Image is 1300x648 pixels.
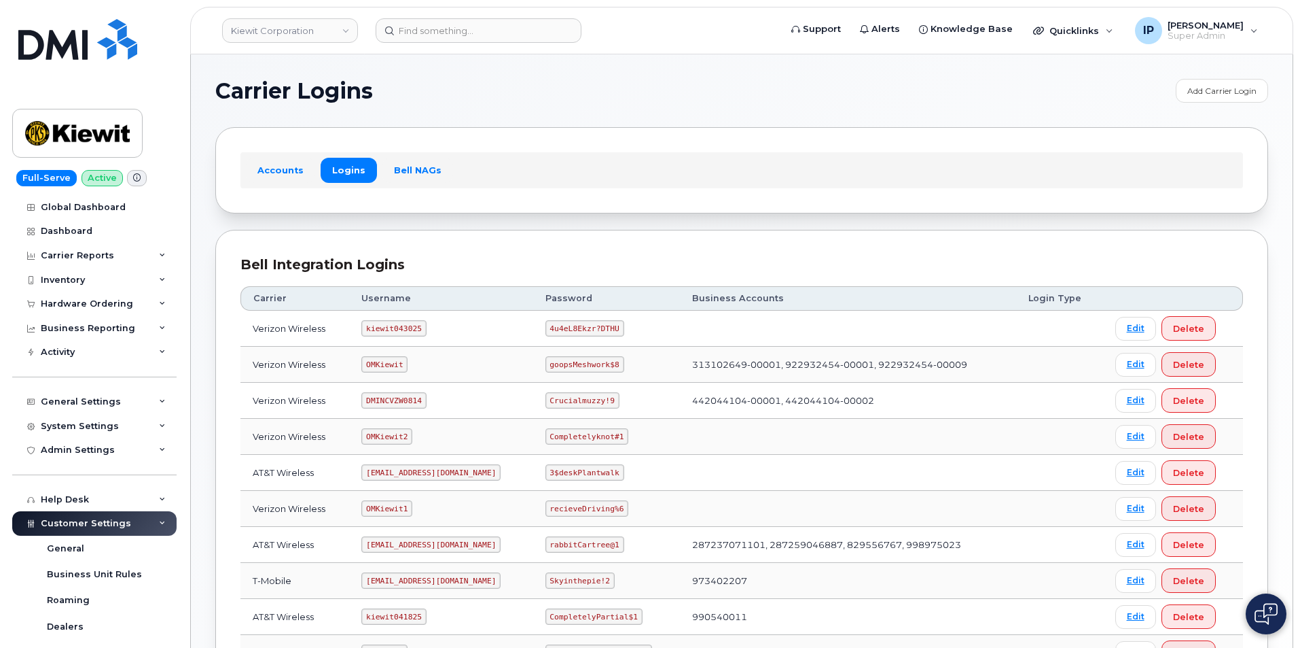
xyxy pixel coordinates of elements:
code: CompletelyPartial$1 [545,609,643,625]
code: OMKiewit1 [361,500,412,517]
button: Delete [1161,352,1216,377]
td: AT&T Wireless [240,455,349,491]
code: Skyinthepie!2 [545,573,615,589]
img: Open chat [1254,603,1278,625]
code: Completelyknot#1 [545,428,629,445]
td: 973402207 [680,563,1016,599]
th: Username [349,286,532,311]
span: Delete [1173,575,1204,587]
a: Accounts [246,158,315,182]
span: Delete [1173,430,1204,443]
button: Delete [1161,532,1216,557]
code: 4u4eL8Ekzr?DTHU [545,320,624,337]
code: Crucialmuzzy!9 [545,392,619,409]
td: 442044104-00001, 442044104-00002 [680,383,1016,419]
td: Verizon Wireless [240,311,349,347]
th: Business Accounts [680,286,1016,311]
code: kiewit043025 [361,320,426,337]
span: Carrier Logins [215,81,373,101]
code: DMINCVZW0814 [361,392,426,409]
th: Login Type [1016,286,1103,311]
span: Delete [1173,394,1204,407]
td: AT&T Wireless [240,599,349,635]
td: Verizon Wireless [240,419,349,455]
a: Edit [1115,425,1156,449]
div: Bell Integration Logins [240,255,1243,275]
a: Edit [1115,389,1156,413]
a: Edit [1115,353,1156,377]
span: Delete [1173,322,1204,335]
td: Verizon Wireless [240,383,349,419]
td: Verizon Wireless [240,491,349,527]
a: Add Carrier Login [1176,79,1268,103]
button: Delete [1161,316,1216,341]
code: [EMAIL_ADDRESS][DOMAIN_NAME] [361,464,501,481]
code: 3$deskPlantwalk [545,464,624,481]
button: Delete [1161,568,1216,593]
a: Edit [1115,569,1156,593]
td: Verizon Wireless [240,347,349,383]
th: Password [533,286,680,311]
a: Edit [1115,461,1156,485]
th: Carrier [240,286,349,311]
a: Edit [1115,533,1156,557]
code: [EMAIL_ADDRESS][DOMAIN_NAME] [361,573,501,589]
a: Logins [321,158,377,182]
span: Delete [1173,502,1204,515]
span: Delete [1173,466,1204,479]
a: Bell NAGs [382,158,453,182]
button: Delete [1161,424,1216,449]
button: Delete [1161,460,1216,485]
code: OMKiewit [361,356,408,373]
a: Edit [1115,605,1156,629]
td: 990540011 [680,599,1016,635]
code: kiewit041825 [361,609,426,625]
td: 287237071101, 287259046887, 829556767, 998975023 [680,527,1016,563]
td: T-Mobile [240,563,349,599]
span: Delete [1173,611,1204,624]
code: recieveDriving%6 [545,500,629,517]
button: Delete [1161,496,1216,521]
code: rabbitCartree@1 [545,536,624,553]
code: OMKiewit2 [361,428,412,445]
span: Delete [1173,358,1204,371]
code: [EMAIL_ADDRESS][DOMAIN_NAME] [361,536,501,553]
td: 313102649-00001, 922932454-00001, 922932454-00009 [680,347,1016,383]
button: Delete [1161,604,1216,629]
a: Edit [1115,497,1156,521]
span: Delete [1173,539,1204,551]
code: goopsMeshwork$8 [545,356,624,373]
a: Edit [1115,317,1156,341]
td: AT&T Wireless [240,527,349,563]
button: Delete [1161,388,1216,413]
